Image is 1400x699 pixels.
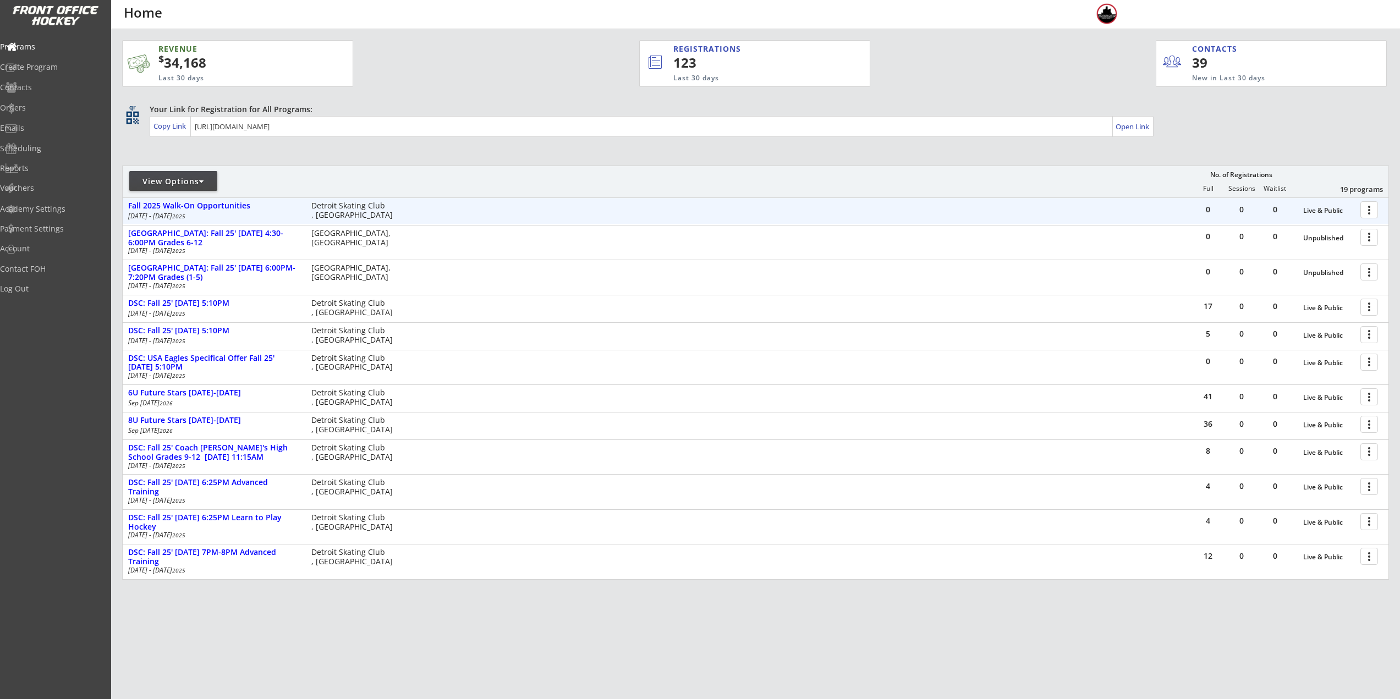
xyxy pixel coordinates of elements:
div: Waitlist [1258,185,1291,192]
div: Live & Public [1303,483,1355,491]
div: Sessions [1225,185,1258,192]
div: 0 [1225,420,1258,428]
div: DSC: Fall 25' [DATE] 5:10PM [128,326,300,335]
div: Unpublished [1303,269,1355,277]
div: 0 [1192,206,1225,213]
div: Sep [DATE] [128,400,297,406]
div: [DATE] - [DATE] [128,372,297,379]
div: DSC: Fall 25' Coach [PERSON_NAME]'s High School Grades 9-12 [DATE] 11:15AM [128,443,300,462]
div: [DATE] - [DATE] [128,532,297,538]
div: 0 [1192,268,1225,276]
div: 0 [1259,268,1292,276]
div: Detroit Skating Club , [GEOGRAPHIC_DATA] [311,416,398,434]
sup: $ [158,52,164,65]
div: [DATE] - [DATE] [128,283,297,289]
em: 2025 [172,337,185,345]
div: [DATE] - [DATE] [128,213,297,219]
div: qr [125,104,139,111]
div: Live & Public [1303,449,1355,456]
button: more_vert [1360,513,1378,530]
div: Detroit Skating Club , [GEOGRAPHIC_DATA] [311,548,398,566]
div: Live & Public [1303,207,1355,214]
div: Detroit Skating Club , [GEOGRAPHIC_DATA] [311,299,398,317]
div: [DATE] - [DATE] [128,567,297,574]
div: [DATE] - [DATE] [128,497,297,504]
div: Detroit Skating Club , [GEOGRAPHIC_DATA] [311,513,398,532]
div: 0 [1225,206,1258,213]
div: 0 [1192,233,1225,240]
div: [DATE] - [DATE] [128,463,297,469]
div: 0 [1259,482,1292,490]
div: 36 [1192,420,1225,428]
div: Full [1192,185,1225,192]
div: 0 [1225,357,1258,365]
div: Detroit Skating Club , [GEOGRAPHIC_DATA] [311,201,398,220]
a: Open Link [1116,119,1150,134]
div: 0 [1259,447,1292,455]
div: 0 [1259,330,1292,338]
div: 6U Future Stars [DATE]-[DATE] [128,388,300,398]
div: Live & Public [1303,519,1355,526]
div: 39 [1192,53,1260,72]
em: 2025 [172,462,185,470]
div: Live & Public [1303,553,1355,561]
div: 0 [1259,552,1292,560]
em: 2025 [172,531,185,539]
div: Live & Public [1303,394,1355,401]
button: more_vert [1360,548,1378,565]
div: 0 [1225,517,1258,525]
div: Live & Public [1303,359,1355,367]
div: [GEOGRAPHIC_DATA], [GEOGRAPHIC_DATA] [311,263,398,282]
em: 2025 [172,566,185,574]
button: more_vert [1360,416,1378,433]
div: 0 [1259,517,1292,525]
div: 0 [1192,357,1225,365]
em: 2025 [172,497,185,504]
em: 2025 [172,212,185,220]
div: 0 [1225,552,1258,560]
div: REGISTRATIONS [673,43,819,54]
div: Copy Link [153,121,188,131]
div: 0 [1225,447,1258,455]
div: 0 [1225,393,1258,400]
div: 0 [1259,233,1292,240]
em: 2025 [172,282,185,290]
div: [DATE] - [DATE] [128,338,297,344]
div: 8 [1192,447,1225,455]
button: more_vert [1360,326,1378,343]
div: 0 [1225,302,1258,310]
div: DSC: Fall 25' [DATE] 6:25PM Advanced Training [128,478,300,497]
div: DSC: USA Eagles Specifical Offer Fall 25' [DATE] 5:10PM [128,354,300,372]
button: qr_code [124,109,141,126]
div: 0 [1225,268,1258,276]
div: 0 [1259,357,1292,365]
div: 0 [1225,330,1258,338]
button: more_vert [1360,299,1378,316]
div: 0 [1225,233,1258,240]
div: 41 [1192,393,1225,400]
em: 2026 [160,427,173,434]
div: Unpublished [1303,234,1355,242]
div: DSC: Fall 25' [DATE] 7PM-8PM Advanced Training [128,548,300,566]
div: No. of Registrations [1207,171,1275,179]
div: Live & Public [1303,304,1355,312]
div: View Options [129,176,217,187]
div: 17 [1192,302,1225,310]
div: [GEOGRAPHIC_DATA], [GEOGRAPHIC_DATA] [311,229,398,247]
div: 4 [1192,482,1225,490]
div: Detroit Skating Club , [GEOGRAPHIC_DATA] [311,354,398,372]
div: [DATE] - [DATE] [128,310,297,317]
div: [DATE] - [DATE] [128,247,297,254]
em: 2026 [160,399,173,407]
div: Open Link [1116,122,1150,131]
div: Last 30 days [673,74,825,83]
div: Last 30 days [158,74,299,83]
div: [GEOGRAPHIC_DATA]: Fall 25' [DATE] 6:00PM-7:20PM Grades (1-5) [128,263,300,282]
button: more_vert [1360,201,1378,218]
div: 4 [1192,517,1225,525]
div: 5 [1192,330,1225,338]
div: 0 [1225,482,1258,490]
button: more_vert [1360,388,1378,405]
div: 34,168 [158,53,318,72]
div: Fall 2025 Walk-On Opportunities [128,201,300,211]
